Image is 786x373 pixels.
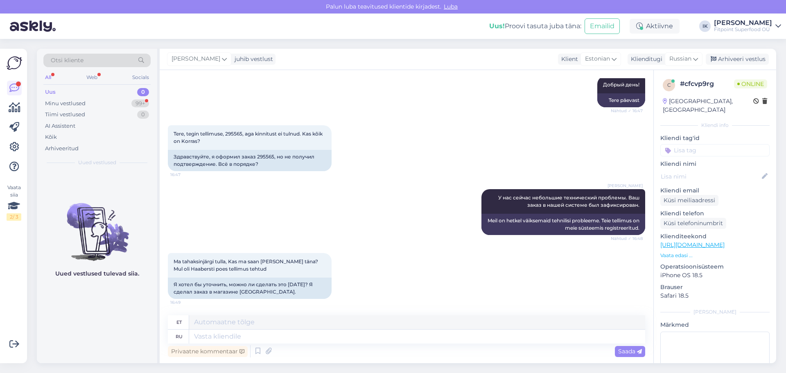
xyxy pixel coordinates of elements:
div: Tere päevast [597,93,645,107]
p: Kliendi tag'id [660,134,770,142]
p: Operatsioonisüsteem [660,262,770,271]
input: Lisa tag [660,144,770,156]
span: Russian [669,54,691,63]
span: [PERSON_NAME] [172,54,220,63]
span: 16:47 [170,172,201,178]
div: Uus [45,88,56,96]
div: Arhiveeri vestlus [706,54,769,65]
span: У нас сейчас небольшие технический проблемы. Ваш заказ в нашей системе был зафиксирован. [498,194,641,208]
div: Privaatne kommentaar [168,346,248,357]
div: 99+ [131,99,149,108]
div: [PERSON_NAME] [714,20,772,26]
span: Otsi kliente [51,56,84,65]
span: Nähtud ✓ 16:48 [611,235,643,242]
div: # cfcvp9rg [680,79,734,89]
div: juhib vestlust [231,55,273,63]
p: Klienditeekond [660,232,770,241]
div: Proovi tasuta juba täna: [489,21,581,31]
div: Kliendi info [660,122,770,129]
span: 16:49 [170,299,201,305]
b: Uus! [489,22,505,30]
div: Web [85,72,99,83]
div: Minu vestlused [45,99,86,108]
span: Tere, tegin tellimuse, 295565, aga kinnitust ei tulnud. Kas kõik on Korras? [174,131,324,144]
p: Kliendi nimi [660,160,770,168]
span: [PERSON_NAME] [608,183,643,189]
div: Meil on hetkel väiksemaid tehnilisi probleeme. Teie tellimus on meie süsteemis registreeritud. [481,214,645,235]
span: Online [734,79,767,88]
div: Vaata siia [7,184,21,221]
span: Estonian [585,54,610,63]
div: Küsi telefoninumbrit [660,218,726,229]
div: 2 / 3 [7,213,21,221]
a: [PERSON_NAME]Fitpoint Superfood OÜ [714,20,781,33]
span: Uued vestlused [78,159,116,166]
div: Tiimi vestlused [45,111,85,119]
a: [URL][DOMAIN_NAME] [660,241,725,249]
div: ru [176,330,183,344]
p: iPhone OS 18.5 [660,271,770,280]
p: Märkmed [660,321,770,329]
img: Askly Logo [7,55,22,71]
div: All [43,72,53,83]
p: Vaata edasi ... [660,252,770,259]
button: Emailid [585,18,620,34]
div: Klienditugi [628,55,662,63]
span: c [667,82,671,88]
div: Socials [131,72,151,83]
p: Brauser [660,283,770,292]
span: Nähtud ✓ 16:47 [611,108,643,114]
span: Saada [618,348,642,355]
div: 0 [137,111,149,119]
div: IK [699,20,711,32]
span: Ma tahaksinjärgi tulla, Kas ma saan [PERSON_NAME] täna? Mul oli Haabersti poes tellimus tehtud [174,258,319,272]
span: Добрый день! [603,81,639,88]
div: [PERSON_NAME] [660,308,770,316]
div: [GEOGRAPHIC_DATA], [GEOGRAPHIC_DATA] [663,97,753,114]
img: No chats [37,188,157,262]
p: Safari 18.5 [660,292,770,300]
p: Kliendi email [660,186,770,195]
input: Lisa nimi [661,172,760,181]
div: Klient [558,55,578,63]
div: et [176,315,182,329]
div: Здравствуйте, я оформил заказ 295565, но не получил подтверждение. Всё в порядке? [168,150,332,171]
div: Kõik [45,133,57,141]
span: Luba [441,3,460,10]
div: Küsi meiliaadressi [660,195,718,206]
div: AI Assistent [45,122,75,130]
div: Fitpoint Superfood OÜ [714,26,772,33]
div: 0 [137,88,149,96]
div: Я хотел бы уточнить, можно ли сделать это [DATE]? Я сделал заказ в магазине [GEOGRAPHIC_DATA]. [168,278,332,299]
p: Uued vestlused tulevad siia. [55,269,139,278]
p: Kliendi telefon [660,209,770,218]
div: Aktiivne [630,19,680,34]
div: Arhiveeritud [45,145,79,153]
